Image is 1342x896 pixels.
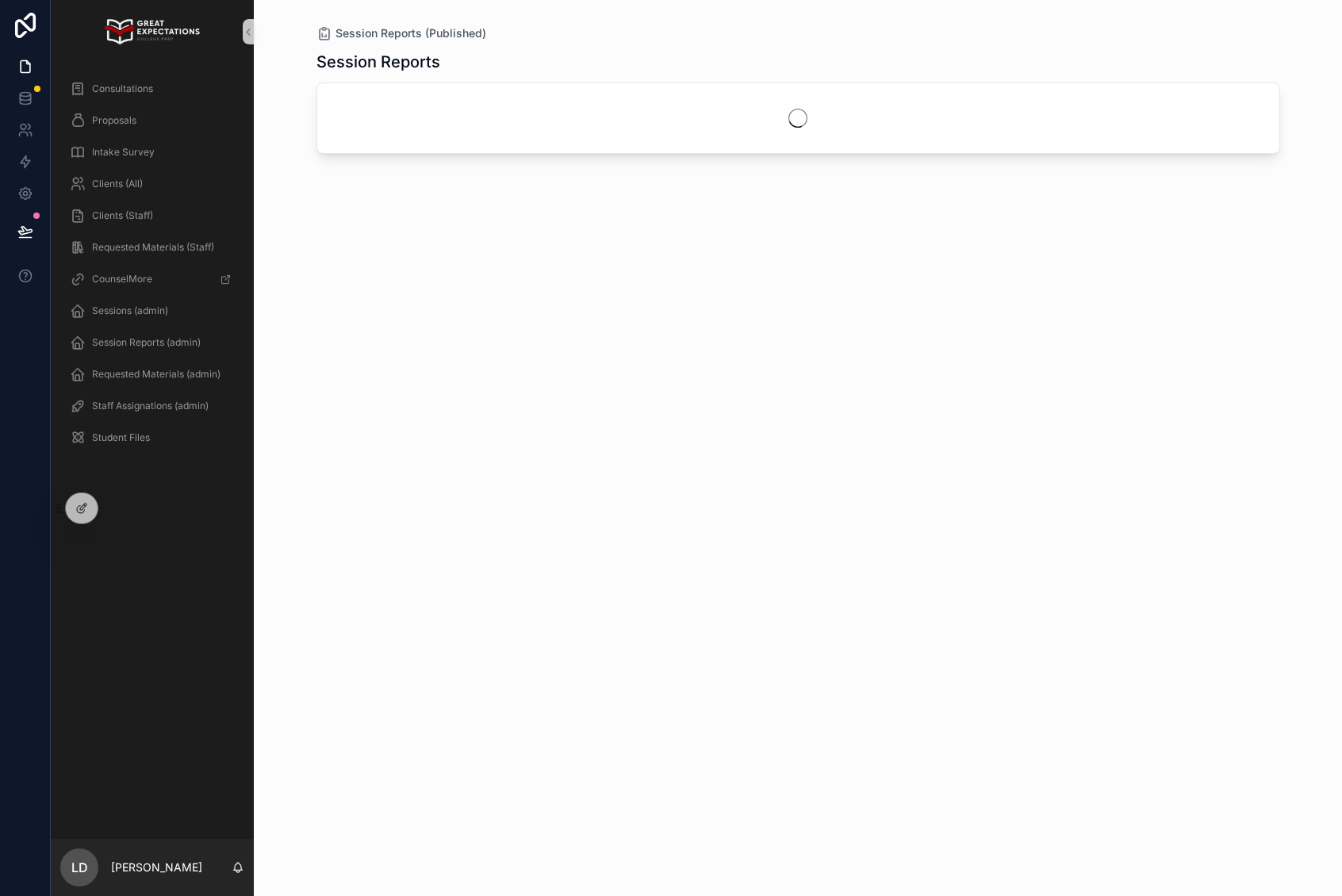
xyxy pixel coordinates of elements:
span: Staff Assignations (admin) [92,400,209,412]
span: CounselMore [92,273,152,285]
a: Consultations [60,75,244,103]
a: Requested Materials (admin) [60,360,244,389]
span: Session Reports (Published) [335,25,486,41]
a: Clients (Staff) [60,201,244,230]
a: Staff Assignations (admin) [60,392,244,420]
p: [PERSON_NAME] [111,860,202,875]
div: scrollable content [51,63,254,473]
span: LD [71,858,88,877]
a: Student Files [60,423,244,452]
a: Clients (All) [60,170,244,198]
span: Clients (All) [92,178,143,190]
a: Session Reports (admin) [60,328,244,357]
span: Requested Materials (Staff) [92,241,214,254]
a: Session Reports (Published) [316,25,486,41]
span: Proposals [92,114,136,127]
img: App logo [105,19,199,44]
a: CounselMore [60,265,244,293]
a: Sessions (admin) [60,297,244,325]
a: Proposals [60,106,244,135]
a: Requested Materials (Staff) [60,233,244,262]
span: Student Files [92,431,150,444]
span: Clients (Staff) [92,209,153,222]
span: Requested Materials (admin) [92,368,220,381]
h1: Session Reports [316,51,440,73]
span: Sessions (admin) [92,304,168,317]
span: Intake Survey [92,146,155,159]
span: Consultations [92,82,153,95]
a: Intake Survey [60,138,244,167]
span: Session Reports (admin) [92,336,201,349]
